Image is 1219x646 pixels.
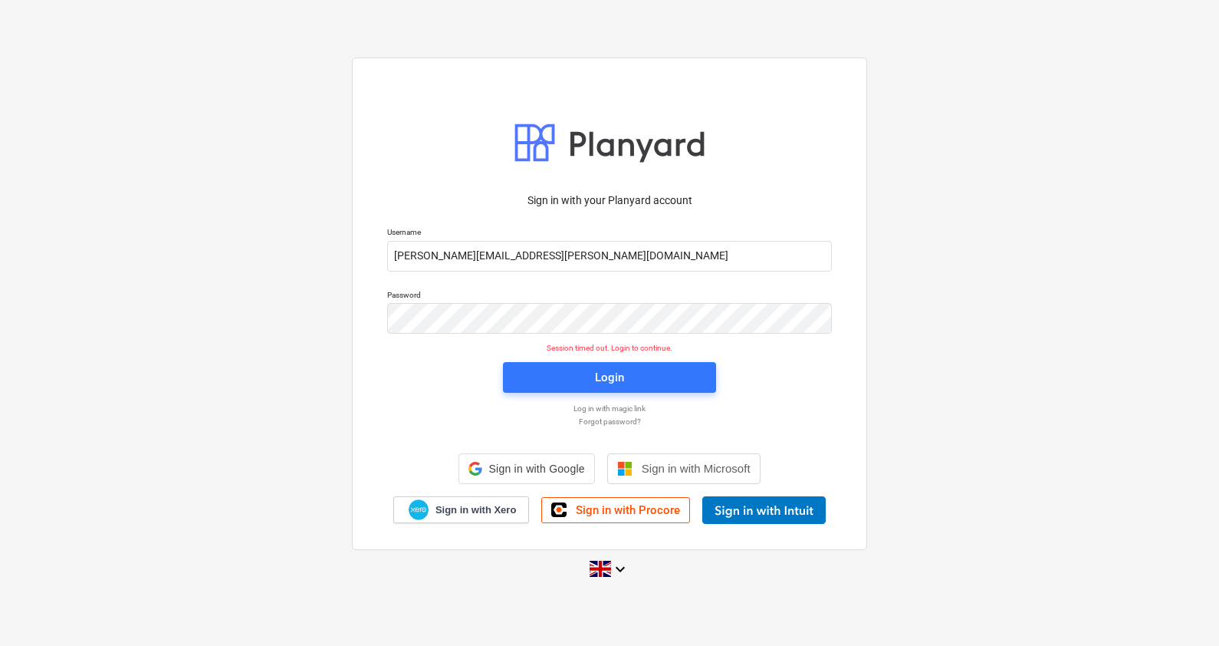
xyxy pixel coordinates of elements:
[387,241,832,272] input: Username
[458,453,594,484] div: Sign in with Google
[435,503,516,517] span: Sign in with Xero
[387,227,832,240] p: Username
[576,503,680,517] span: Sign in with Procore
[617,461,632,476] img: Microsoft logo
[595,367,624,387] div: Login
[409,499,429,520] img: Xero logo
[642,462,751,475] span: Sign in with Microsoft
[503,362,716,393] button: Login
[541,497,690,523] a: Sign in with Procore
[611,560,629,578] i: keyboard_arrow_down
[387,290,832,303] p: Password
[379,417,839,427] a: Forgot password?
[379,404,839,414] a: Log in with magic link
[378,343,841,353] p: Session timed out. Login to continue.
[488,463,584,475] span: Sign in with Google
[387,193,832,209] p: Sign in with your Planyard account
[393,496,530,523] a: Sign in with Xero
